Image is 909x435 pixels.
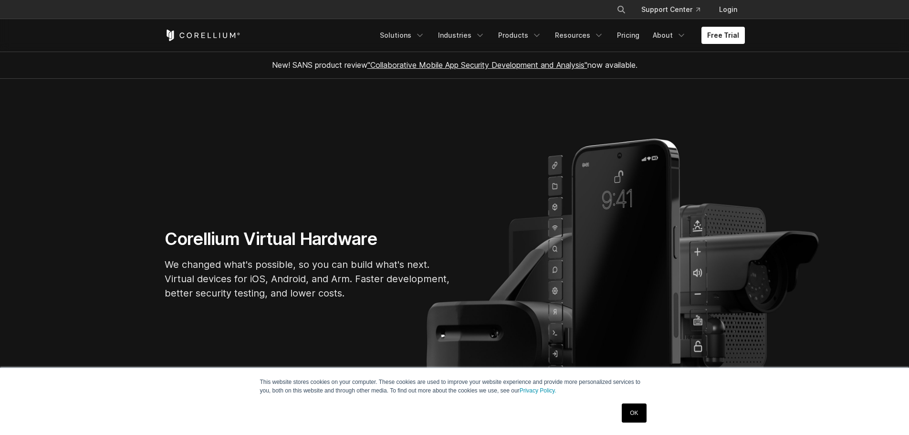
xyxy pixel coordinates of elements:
a: Login [711,1,745,18]
h1: Corellium Virtual Hardware [165,228,451,250]
a: Products [492,27,547,44]
a: Resources [549,27,609,44]
button: Search [613,1,630,18]
a: Corellium Home [165,30,240,41]
span: New! SANS product review now available. [272,60,637,70]
a: "Collaborative Mobile App Security Development and Analysis" [367,60,587,70]
a: OK [622,403,646,423]
p: This website stores cookies on your computer. These cookies are used to improve your website expe... [260,378,649,395]
a: Free Trial [701,27,745,44]
div: Navigation Menu [605,1,745,18]
a: Solutions [374,27,430,44]
a: Privacy Policy. [520,387,556,394]
a: Pricing [611,27,645,44]
div: Navigation Menu [374,27,745,44]
p: We changed what's possible, so you can build what's next. Virtual devices for iOS, Android, and A... [165,257,451,300]
a: About [647,27,692,44]
a: Industries [432,27,491,44]
a: Support Center [634,1,708,18]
